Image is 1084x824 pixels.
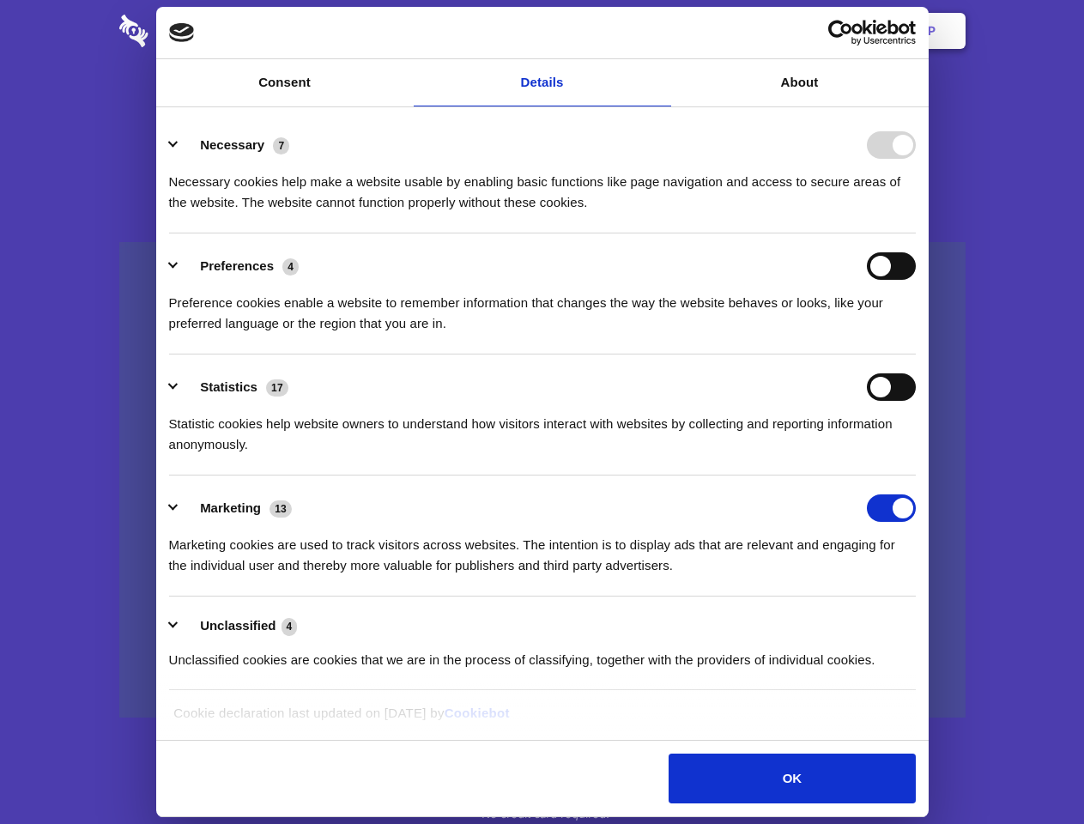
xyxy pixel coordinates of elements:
div: Statistic cookies help website owners to understand how visitors interact with websites by collec... [169,401,916,455]
div: Cookie declaration last updated on [DATE] by [160,703,924,736]
label: Statistics [200,379,257,394]
a: Details [414,59,671,106]
a: Consent [156,59,414,106]
a: Cookiebot [445,706,510,720]
img: logo-wordmark-white-trans-d4663122ce5f474addd5e946df7df03e33cb6a1c49d2221995e7729f52c070b2.svg [119,15,266,47]
span: 13 [269,500,292,518]
button: OK [669,754,915,803]
a: Login [778,4,853,58]
iframe: Drift Widget Chat Controller [998,738,1063,803]
span: 17 [266,379,288,397]
a: Contact [696,4,775,58]
div: Marketing cookies are used to track visitors across websites. The intention is to display ads tha... [169,522,916,576]
div: Necessary cookies help make a website usable by enabling basic functions like page navigation and... [169,159,916,213]
h1: Eliminate Slack Data Loss. [119,77,966,139]
label: Necessary [200,137,264,152]
span: 4 [282,618,298,635]
a: Wistia video thumbnail [119,242,966,718]
div: Preference cookies enable a website to remember information that changes the way the website beha... [169,280,916,334]
a: Usercentrics Cookiebot - opens in a new window [766,20,916,45]
button: Necessary (7) [169,131,300,159]
h4: Auto-redaction of sensitive data, encrypted data sharing and self-destructing private chats. Shar... [119,156,966,213]
a: About [671,59,929,106]
img: logo [169,23,195,42]
a: Pricing [504,4,578,58]
div: Unclassified cookies are cookies that we are in the process of classifying, together with the pro... [169,637,916,670]
label: Preferences [200,258,274,273]
span: 4 [282,258,299,276]
button: Unclassified (4) [169,615,308,637]
label: Marketing [200,500,261,515]
button: Marketing (13) [169,494,303,522]
span: 7 [273,137,289,154]
button: Preferences (4) [169,252,310,280]
button: Statistics (17) [169,373,300,401]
